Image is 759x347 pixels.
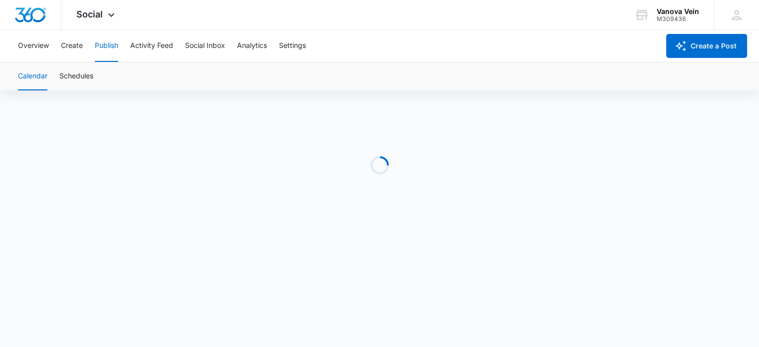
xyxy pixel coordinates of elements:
[237,30,267,62] button: Analytics
[18,62,47,90] button: Calendar
[130,30,173,62] button: Activity Feed
[657,7,699,15] div: account name
[185,30,225,62] button: Social Inbox
[76,9,103,19] span: Social
[59,62,93,90] button: Schedules
[18,30,49,62] button: Overview
[95,30,118,62] button: Publish
[657,15,699,22] div: account id
[61,30,83,62] button: Create
[279,30,306,62] button: Settings
[666,34,747,58] button: Create a Post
